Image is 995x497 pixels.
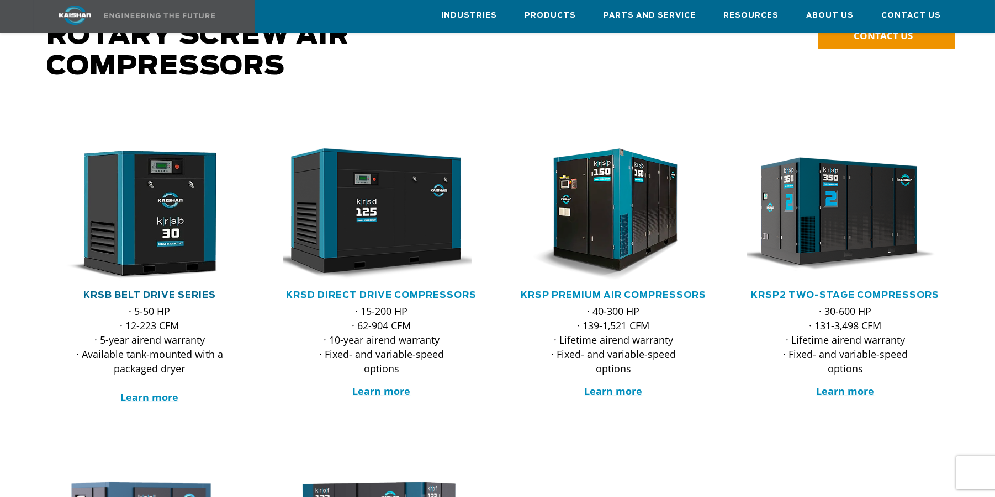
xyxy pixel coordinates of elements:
div: krsd125 [283,148,480,281]
a: About Us [806,1,854,30]
a: Products [525,1,576,30]
a: Contact Us [881,1,941,30]
img: krsp350 [739,148,935,281]
a: Learn more [121,391,179,404]
a: KRSP Premium Air Compressors [521,291,706,300]
img: Engineering the future [104,13,215,18]
a: Industries [441,1,497,30]
a: Learn more [585,384,643,398]
a: Learn more [817,384,875,398]
span: Contact Us [881,9,941,22]
img: krsd125 [275,148,472,281]
div: krsb30 [51,148,248,281]
p: · 5-50 HP · 12-223 CFM · 5-year airend warranty · Available tank-mounted with a packaged dryer [73,304,226,404]
div: krsp350 [747,148,944,281]
span: CONTACT US [854,29,913,42]
span: About Us [806,9,854,22]
span: Resources [723,9,779,22]
p: · 40-300 HP · 139-1,521 CFM · Lifetime airend warranty · Fixed- and variable-speed options [537,304,690,376]
p: · 15-200 HP · 62-904 CFM · 10-year airend warranty · Fixed- and variable-speed options [305,304,458,376]
div: krsp150 [515,148,712,281]
p: · 30-600 HP · 131-3,498 CFM · Lifetime airend warranty · Fixed- and variable-speed options [769,304,922,376]
a: KRSB Belt Drive Series [83,291,216,300]
a: KRSP2 Two-Stage Compressors [751,291,940,300]
span: Parts and Service [604,9,696,22]
a: Parts and Service [604,1,696,30]
img: kaishan logo [34,6,117,25]
a: Resources [723,1,779,30]
span: Products [525,9,576,22]
img: krsp150 [507,148,703,281]
a: Learn more [353,384,411,398]
a: KRSD Direct Drive Compressors [287,291,477,300]
img: krsb30 [43,148,240,281]
span: Industries [441,9,497,22]
a: CONTACT US [818,24,955,49]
